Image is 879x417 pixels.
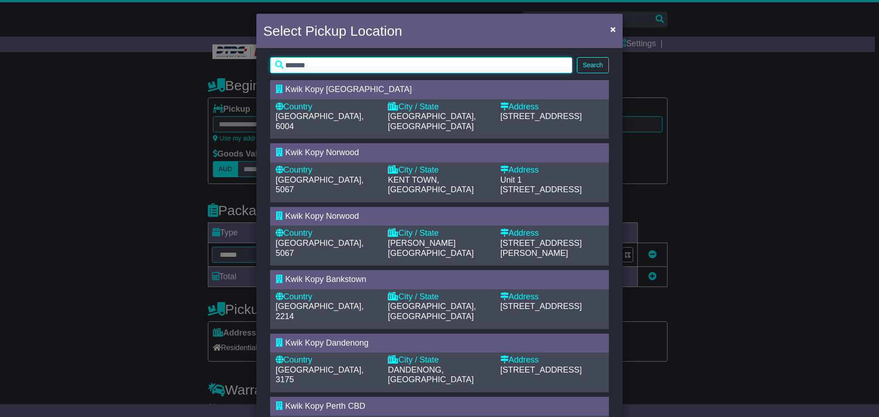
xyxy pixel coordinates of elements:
[500,355,603,365] div: Address
[500,302,582,311] span: [STREET_ADDRESS]
[388,292,491,302] div: City / State
[388,228,491,238] div: City / State
[276,355,379,365] div: Country
[285,338,369,347] span: Kwik Kopy Dandenong
[388,355,491,365] div: City / State
[388,165,491,175] div: City / State
[388,175,473,195] span: KENT TOWN, [GEOGRAPHIC_DATA]
[388,302,476,321] span: [GEOGRAPHIC_DATA], [GEOGRAPHIC_DATA]
[577,57,609,73] button: Search
[285,148,359,157] span: Kwik Kopy Norwood
[276,302,364,321] span: [GEOGRAPHIC_DATA], 2214
[276,292,379,302] div: Country
[500,292,603,302] div: Address
[500,238,582,258] span: [STREET_ADDRESS][PERSON_NAME]
[500,102,603,112] div: Address
[500,175,522,184] span: Unit 1
[606,20,620,38] button: Close
[388,112,476,131] span: [GEOGRAPHIC_DATA], [GEOGRAPHIC_DATA]
[388,365,473,385] span: DANDENONG, [GEOGRAPHIC_DATA]
[276,238,364,258] span: [GEOGRAPHIC_DATA], 5067
[276,112,364,131] span: [GEOGRAPHIC_DATA], 6004
[276,165,379,175] div: Country
[500,112,582,121] span: [STREET_ADDRESS]
[610,24,616,34] span: ×
[500,228,603,238] div: Address
[276,175,364,195] span: [GEOGRAPHIC_DATA], 5067
[285,401,365,411] span: Kwik Kopy Perth CBD
[388,238,473,258] span: [PERSON_NAME][GEOGRAPHIC_DATA]
[500,185,582,194] span: [STREET_ADDRESS]
[285,85,412,94] span: Kwik Kopy [GEOGRAPHIC_DATA]
[263,21,402,41] h4: Select Pickup Location
[276,102,379,112] div: Country
[285,275,366,284] span: Kwik Kopy Bankstown
[500,165,603,175] div: Address
[276,228,379,238] div: Country
[388,102,491,112] div: City / State
[500,365,582,374] span: [STREET_ADDRESS]
[285,211,359,221] span: Kwik Kopy Norwood
[276,365,364,385] span: [GEOGRAPHIC_DATA], 3175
